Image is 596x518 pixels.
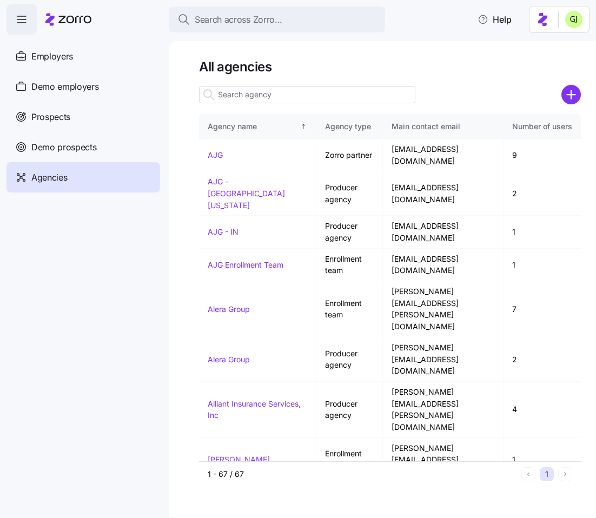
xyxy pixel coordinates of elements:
a: Alera Group [208,304,250,314]
td: [EMAIL_ADDRESS][DOMAIN_NAME] [383,171,504,216]
button: Help [469,9,520,30]
td: 2 [504,337,581,382]
span: Agencies [31,171,67,184]
td: Zorro partner [316,139,383,171]
a: AJG - IN [208,227,239,236]
a: Agencies [6,162,160,192]
td: [PERSON_NAME][EMAIL_ADDRESS][PERSON_NAME][DOMAIN_NAME] [383,382,504,438]
div: Main contact email [392,121,494,132]
img: b91c5c9db8bb9f3387758c2d7cf845d3 [565,11,582,28]
h1: All agencies [199,58,581,75]
td: 1 [504,216,581,248]
td: Enrollment team [316,281,383,337]
a: Alera Group [208,355,250,364]
td: [PERSON_NAME][EMAIL_ADDRESS][DOMAIN_NAME] [383,438,504,482]
span: Help [478,13,512,26]
div: 1 - 67 / 67 [208,469,517,480]
td: Producer agency [316,216,383,248]
td: [EMAIL_ADDRESS][DOMAIN_NAME] [383,216,504,248]
div: Sorted ascending [300,123,307,130]
a: Alliant Insurance Services, Inc [208,399,301,420]
div: Number of users [512,121,572,132]
td: 1 [504,249,581,281]
button: 1 [540,467,554,481]
td: [PERSON_NAME][EMAIL_ADDRESS][DOMAIN_NAME] [383,337,504,382]
button: Next page [558,467,572,481]
td: [EMAIL_ADDRESS][DOMAIN_NAME] [383,139,504,171]
a: [PERSON_NAME] [208,455,270,464]
td: [PERSON_NAME][EMAIL_ADDRESS][PERSON_NAME][DOMAIN_NAME] [383,281,504,337]
td: Enrollment team [316,249,383,281]
svg: add icon [561,85,581,104]
a: AJG [208,150,223,160]
div: Agency name [208,121,298,132]
td: 2 [504,171,581,216]
a: AJG Enrollment Team [208,260,283,269]
div: Agency type [325,121,374,132]
span: Prospects [31,110,70,124]
a: Employers [6,41,160,71]
span: Employers [31,50,73,63]
td: Producer agency [316,382,383,438]
td: 1 [504,438,581,482]
a: Demo employers [6,71,160,102]
td: Enrollment team [316,438,383,482]
span: Demo employers [31,80,99,94]
td: Producer agency [316,337,383,382]
a: AJG - [GEOGRAPHIC_DATA][US_STATE] [208,177,285,209]
td: Producer agency [316,171,383,216]
a: Prospects [6,102,160,132]
span: Search across Zorro... [195,13,282,26]
th: Agency nameSorted ascending [199,114,316,139]
button: Search across Zorro... [169,6,385,32]
td: [EMAIL_ADDRESS][DOMAIN_NAME] [383,249,504,281]
td: 9 [504,139,581,171]
td: 4 [504,382,581,438]
td: 7 [504,281,581,337]
input: Search agency [199,86,415,103]
span: Demo prospects [31,141,97,154]
button: Previous page [521,467,535,481]
a: Demo prospects [6,132,160,162]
